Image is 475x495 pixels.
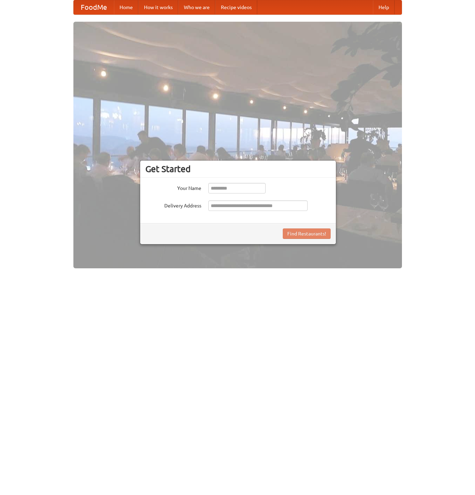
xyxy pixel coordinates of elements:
[283,228,331,239] button: Find Restaurants!
[145,183,201,192] label: Your Name
[215,0,257,14] a: Recipe videos
[138,0,178,14] a: How it works
[178,0,215,14] a: Who we are
[74,0,114,14] a: FoodMe
[145,164,331,174] h3: Get Started
[145,200,201,209] label: Delivery Address
[373,0,395,14] a: Help
[114,0,138,14] a: Home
